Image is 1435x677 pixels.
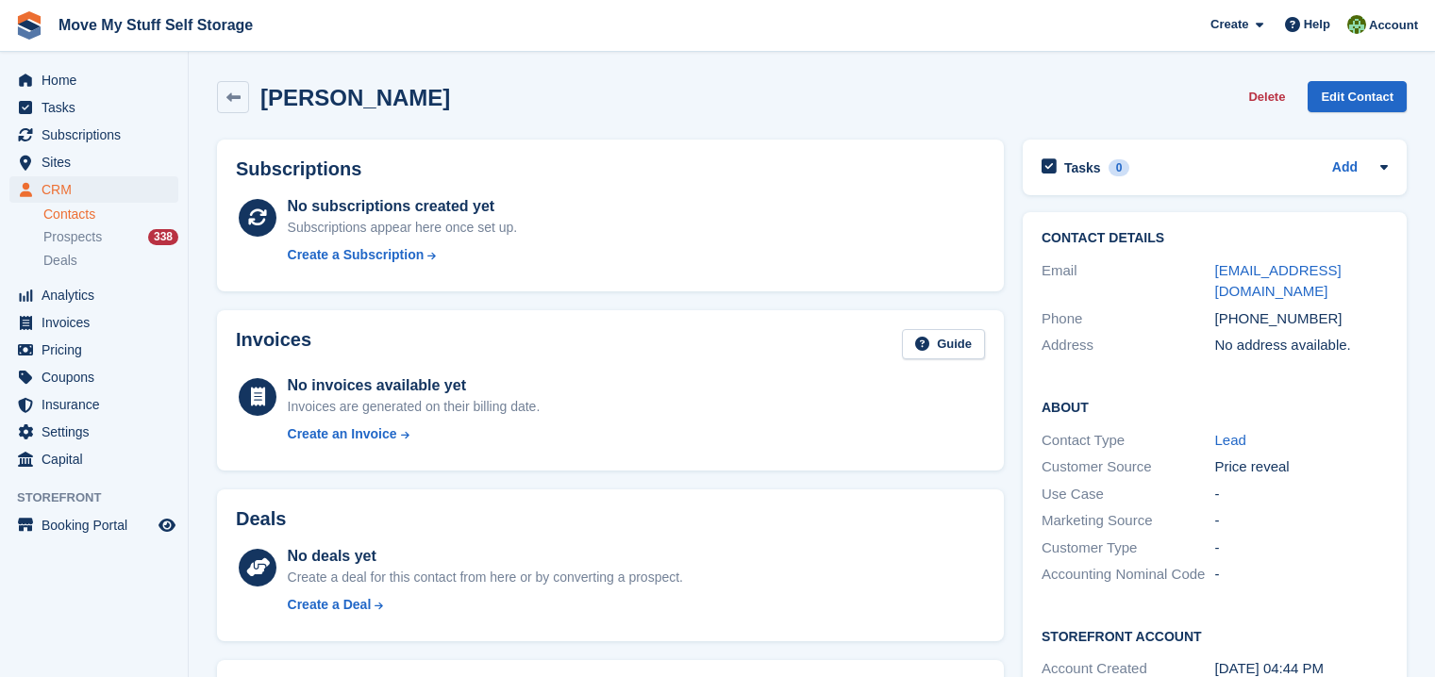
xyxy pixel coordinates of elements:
[288,374,541,397] div: No invoices available yet
[236,158,985,180] h2: Subscriptions
[1042,308,1215,330] div: Phone
[9,94,178,121] a: menu
[1215,456,1389,478] div: Price reveal
[156,514,178,537] a: Preview store
[1042,537,1215,559] div: Customer Type
[288,545,683,568] div: No deals yet
[43,206,178,223] a: Contacts
[43,252,77,270] span: Deals
[260,85,450,110] h2: [PERSON_NAME]
[42,391,155,418] span: Insurance
[1042,484,1215,505] div: Use Case
[1308,81,1407,112] a: Edit Contact
[1109,159,1130,176] div: 0
[42,122,155,148] span: Subscriptions
[9,419,178,445] a: menu
[42,446,155,472] span: Capital
[1347,15,1366,34] img: Joel Booth
[43,251,178,271] a: Deals
[1042,260,1215,303] div: Email
[9,364,178,390] a: menu
[42,67,155,93] span: Home
[236,329,311,360] h2: Invoices
[1215,308,1389,330] div: [PHONE_NUMBER]
[43,228,102,246] span: Prospects
[9,512,178,538] a: menu
[288,218,518,238] div: Subscriptions appear here once set up.
[1215,484,1389,505] div: -
[288,397,541,417] div: Invoices are generated on their billing date.
[1210,15,1248,34] span: Create
[9,446,178,472] a: menu
[9,67,178,93] a: menu
[1215,510,1389,532] div: -
[51,9,260,41] a: Move My Stuff Self Storage
[1042,430,1215,452] div: Contact Type
[9,309,178,336] a: menu
[288,245,518,265] a: Create a Subscription
[1215,335,1389,356] div: No address available.
[42,176,155,203] span: CRM
[1042,626,1388,645] h2: Storefront Account
[1064,159,1101,176] h2: Tasks
[42,419,155,445] span: Settings
[42,149,155,175] span: Sites
[15,11,43,40] img: stora-icon-8386f47178a22dfd0bd8f6a31ec36ba5ce8667c1dd55bd0f319d3a0aa187defe.svg
[288,424,397,444] div: Create an Invoice
[288,595,372,615] div: Create a Deal
[288,568,683,587] div: Create a deal for this contact from here or by converting a prospect.
[288,595,683,615] a: Create a Deal
[1241,81,1293,112] button: Delete
[43,227,178,247] a: Prospects 338
[42,94,155,121] span: Tasks
[288,195,518,218] div: No subscriptions created yet
[42,337,155,363] span: Pricing
[1042,510,1215,532] div: Marketing Source
[902,329,985,360] a: Guide
[9,122,178,148] a: menu
[1332,157,1358,179] a: Add
[1215,537,1389,559] div: -
[1042,231,1388,246] h2: Contact Details
[42,282,155,308] span: Analytics
[1215,432,1246,448] a: Lead
[1042,335,1215,356] div: Address
[1042,564,1215,586] div: Accounting Nominal Code
[288,424,541,444] a: Create an Invoice
[1304,15,1330,34] span: Help
[1042,456,1215,478] div: Customer Source
[42,512,155,538] span: Booking Portal
[1042,397,1388,416] h2: About
[9,337,178,363] a: menu
[236,508,286,530] h2: Deals
[42,364,155,390] span: Coupons
[1369,16,1418,35] span: Account
[9,176,178,203] a: menu
[9,391,178,418] a: menu
[42,309,155,336] span: Invoices
[288,245,425,265] div: Create a Subscription
[9,149,178,175] a: menu
[1215,564,1389,586] div: -
[17,488,188,507] span: Storefront
[148,229,178,245] div: 338
[1215,262,1342,300] a: [EMAIL_ADDRESS][DOMAIN_NAME]
[9,282,178,308] a: menu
